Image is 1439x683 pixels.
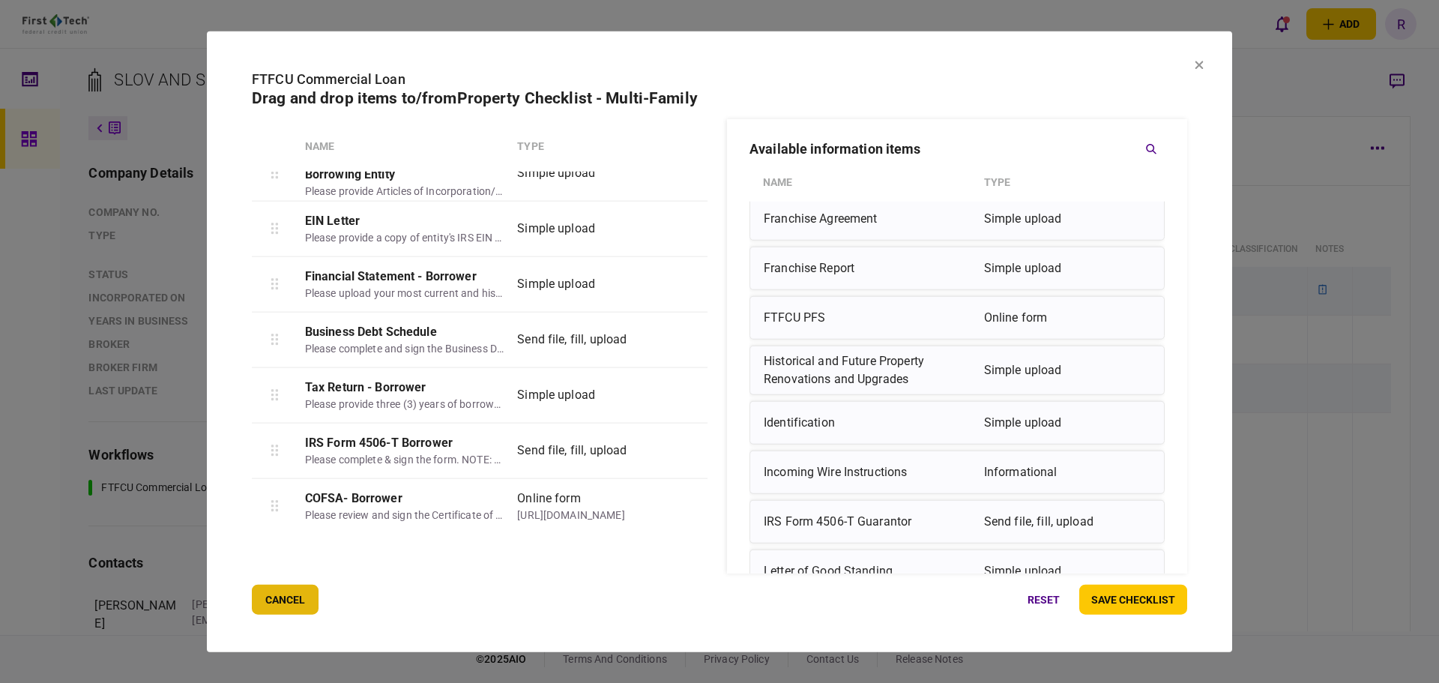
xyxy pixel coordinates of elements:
[984,253,1150,283] div: Simple upload
[517,275,654,293] div: Simple upload
[749,196,1165,240] div: Franchise AgreementSimple upload
[749,345,1165,394] div: Historical and Future Property Renovations and UpgradesSimple upload
[764,556,977,586] div: Letter of Good Standing
[764,203,977,233] div: Franchise Agreement
[517,138,654,154] div: Type
[305,340,504,356] div: Please complete and sign the Business Debt Schedule (BDS).
[305,183,504,199] div: Please provide Articles of Incorporation/Organization; Operation Agreement(s) and all Amendments,...
[252,68,1187,88] div: FTFCU Commercial Loan
[984,506,1150,536] div: Send file, fill, upload
[749,549,1165,592] div: Letter of Good StandingSimple upload
[749,246,1165,289] div: Franchise ReportSimple upload
[517,507,654,523] div: [URL][DOMAIN_NAME]
[252,585,319,615] button: cancel
[984,203,1150,233] div: Simple upload
[984,352,1150,388] div: Simple upload
[517,331,654,349] div: Send file, fill, upload
[984,169,1151,195] div: Type
[763,169,977,195] div: Name
[1079,585,1187,615] button: save checklist
[764,506,977,536] div: IRS Form 4506-T Guarantor
[305,433,504,451] div: IRS Form 4506-T Borrower
[749,142,921,155] h3: available information items
[305,396,504,412] div: Please provide three (3) years of borrower historical information, including all schedules and K-...
[517,220,654,238] div: Simple upload
[305,507,504,523] div: Please review and sign the Certificate of Financial Statement Accuracy (COFSA). The form must be ...
[305,211,504,229] div: EIN Letter
[305,267,504,285] div: Financial Statement - Borrower
[517,164,654,182] div: Simple upload
[749,400,1165,444] div: IdentificationSimple upload
[305,489,504,507] div: COFSA- Borrower
[749,295,1165,339] div: FTFCU PFSOnline form
[764,352,977,388] div: Historical and Future Property Renovations and Upgrades
[517,442,654,460] div: Send file, fill, upload
[749,499,1165,543] div: IRS Form 4506-T GuarantorSend file, fill, upload
[1016,585,1072,615] button: reset
[764,253,977,283] div: Franchise Report
[305,451,504,467] div: Please complete & sign the form. NOTE: Electronic signatures are not accepted.
[984,302,1150,332] div: Online form
[517,386,654,404] div: Simple upload
[305,285,504,301] div: Please upload your most current and historical borrower financial statements.
[764,457,977,487] div: Incoming Wire Instructions
[305,378,504,396] div: Tax Return - Borrower
[252,88,1187,107] h2: Drag and drop items to/from Property Checklist - Multi-Family
[984,407,1150,437] div: Simple upload
[305,322,504,340] div: Business Debt Schedule
[517,489,654,507] div: Online form
[305,229,504,245] div: Please provide a copy of entity's IRS EIN letter.
[764,302,977,332] div: FTFCU PFS
[749,450,1165,493] div: Incoming Wire InstructionsInformational
[984,457,1150,487] div: Informational
[764,407,977,437] div: Identification
[984,556,1150,586] div: Simple upload
[305,138,510,154] div: Name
